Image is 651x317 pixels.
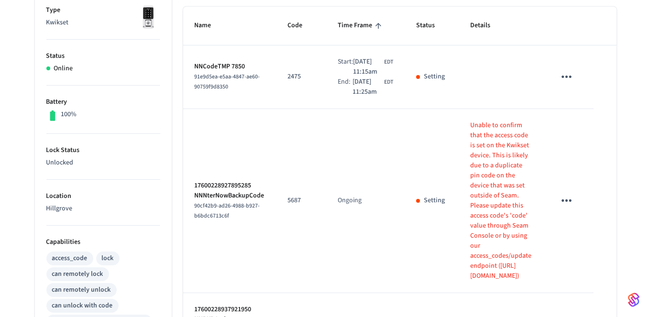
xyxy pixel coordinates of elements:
[424,196,445,206] p: Setting
[52,285,111,295] div: can remotely unlock
[287,72,315,82] p: 2475
[195,202,260,220] span: 90cf42b9-ad26-4988-b927-b6bdc6713c6f
[52,301,113,311] div: can unlock with code
[338,77,353,97] div: End:
[54,64,73,74] p: Online
[287,196,315,206] p: 5687
[628,292,640,307] img: SeamLogoGradient.69752ec5.svg
[353,57,393,77] div: America/New_York
[46,145,160,155] p: Lock Status
[470,18,503,33] span: Details
[61,109,77,120] p: 100%
[136,5,160,29] img: Kwikset Halo Touchscreen Wifi Enabled Smart Lock, Polished Chrome, Front
[470,120,532,281] p: Unable to confirm that the access code is set on the Kwikset device. This is likely due to a dupl...
[353,77,393,97] div: America/New_York
[52,269,103,279] div: can remotely lock
[384,58,393,66] span: EDT
[46,5,160,15] p: Type
[353,77,382,97] span: [DATE] 11:25am
[353,57,382,77] span: [DATE] 11:15am
[46,18,160,28] p: Kwikset
[46,191,160,201] p: Location
[46,204,160,214] p: Hillgrove
[326,109,405,293] td: Ongoing
[195,181,265,201] p: 17600228927895285 NNNterNowBackupCode
[102,253,114,263] div: lock
[46,237,160,247] p: Capabilities
[46,97,160,107] p: Battery
[338,18,385,33] span: Time Frame
[338,57,353,77] div: Start:
[195,18,224,33] span: Name
[195,62,265,72] p: NNCodeTMP 7850
[52,253,88,263] div: access_code
[195,73,260,91] span: 91e9d5ea-e5aa-4847-ae60-90759f9d8350
[384,78,393,87] span: EDT
[424,72,445,82] p: Setting
[46,51,160,61] p: Status
[46,158,160,168] p: Unlocked
[287,18,315,33] span: Code
[416,18,447,33] span: Status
